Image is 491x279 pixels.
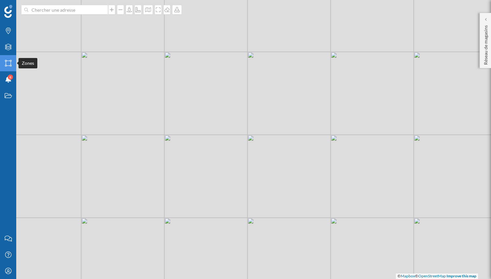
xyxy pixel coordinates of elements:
[401,273,415,278] a: Mapbox
[19,58,37,68] div: Zones
[13,5,44,10] span: Assistance
[4,5,12,18] img: Logo Geoblink
[483,23,489,65] p: Réseau de magasins
[447,273,476,278] a: Improve this map
[418,273,446,278] a: OpenStreetMap
[9,74,11,80] span: 8
[396,273,478,279] div: © ©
